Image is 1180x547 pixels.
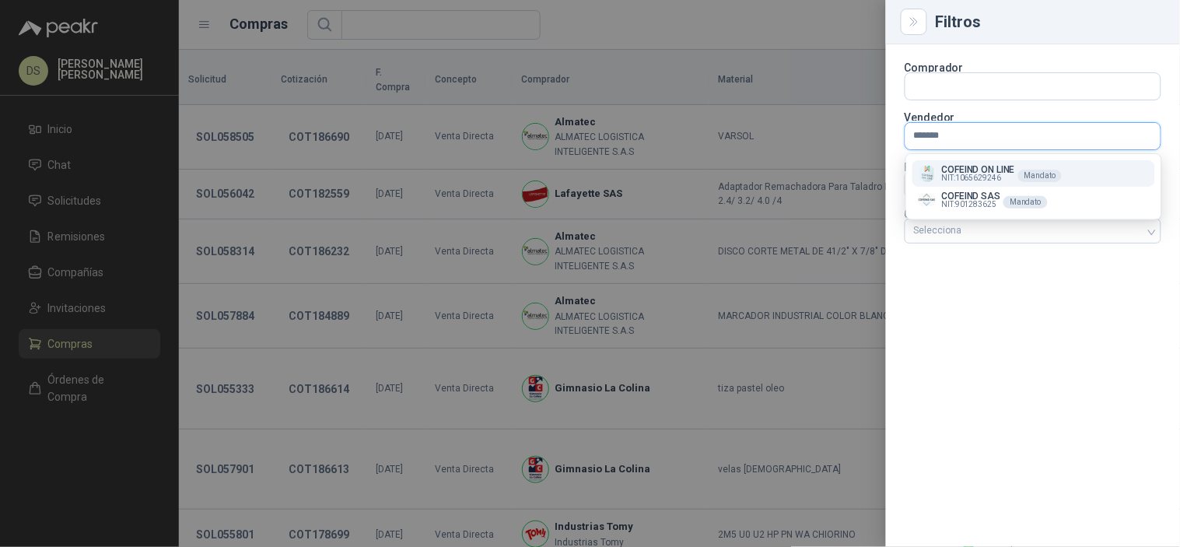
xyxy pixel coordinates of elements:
[1018,170,1062,182] div: Mandato
[905,12,923,31] button: Close
[1003,196,1047,209] div: Mandato
[905,63,1161,72] p: Comprador
[912,160,1155,187] button: Company LogoCOFEIND ON LINENIT:1065629246Mandato
[912,187,1155,213] button: Company LogoCOFEIND SASNIT:901283625Mandato
[919,191,936,209] img: Company Logo
[942,174,1001,182] span: NIT : 1065629246
[936,14,1161,30] div: Filtros
[919,165,936,182] img: Company Logo
[942,165,1015,174] p: COFEIND ON LINE
[905,113,1161,122] p: Vendedor
[942,191,1001,201] p: COFEIND SAS
[942,201,997,209] span: NIT : 901283625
